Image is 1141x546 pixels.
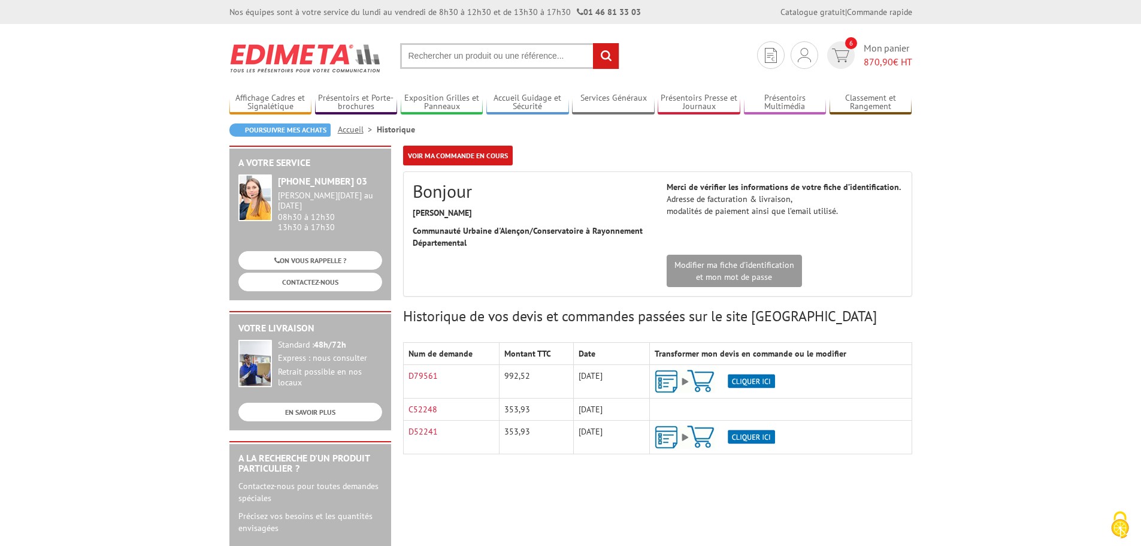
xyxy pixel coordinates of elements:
strong: Merci de vérifier les informations de votre fiche d’identification. [667,182,901,192]
a: Voir ma commande en cours [403,146,513,165]
img: devis rapide [765,48,777,63]
img: ajout-vers-panier.png [655,426,775,449]
span: 6 [845,37,857,49]
h2: Votre livraison [238,323,382,334]
a: Modifier ma fiche d'identificationet mon mot de passe [667,255,802,287]
a: Présentoirs Multimédia [744,93,827,113]
div: Retrait possible en nos locaux [278,367,382,388]
th: Transformer mon devis en commande ou le modifier [650,343,912,365]
a: EN SAVOIR PLUS [238,403,382,421]
div: 08h30 à 12h30 13h30 à 17h30 [278,191,382,232]
a: Catalogue gratuit [780,7,845,17]
p: Contactez-nous pour toutes demandes spéciales [238,480,382,504]
strong: 48h/72h [314,339,346,350]
a: Classement et Rangement [830,93,912,113]
img: widget-livraison.jpg [238,340,272,387]
h2: A la recherche d'un produit particulier ? [238,453,382,474]
h2: Bonjour [413,181,649,201]
span: € HT [864,55,912,69]
button: Cookies (fenêtre modale) [1099,505,1141,546]
a: Commande rapide [847,7,912,17]
div: [PERSON_NAME][DATE] au [DATE] [278,191,382,211]
a: C52248 [408,404,437,415]
span: Mon panier [864,41,912,69]
h3: Historique de vos devis et commandes passées sur le site [GEOGRAPHIC_DATA] [403,309,912,324]
td: [DATE] [573,421,649,454]
a: devis rapide 6 Mon panier 870,90€ HT [824,41,912,69]
th: Montant TTC [500,343,573,365]
td: 353,93 [500,399,573,421]
th: Num de demande [403,343,500,365]
strong: Communauté Urbaine d'Alençon/Conservatoire à Rayonnement Départemental [413,225,643,248]
a: Présentoirs et Porte-brochures [315,93,398,113]
a: D79561 [408,370,438,381]
img: ajout-vers-panier.png [655,370,775,393]
strong: 01 46 81 33 03 [577,7,641,17]
a: Accueil Guidage et Sécurité [486,93,569,113]
img: Cookies (fenêtre modale) [1105,510,1135,540]
a: Poursuivre mes achats [229,123,331,137]
img: devis rapide [832,49,849,62]
a: Présentoirs Presse et Journaux [658,93,740,113]
th: Date [573,343,649,365]
td: [DATE] [573,399,649,421]
div: | [780,6,912,18]
p: Précisez vos besoins et les quantités envisagées [238,510,382,534]
strong: [PHONE_NUMBER] 03 [278,175,367,187]
img: widget-service.jpg [238,174,272,221]
a: Affichage Cadres et Signalétique [229,93,312,113]
img: Edimeta [229,36,382,80]
a: Accueil [338,124,377,135]
p: Adresse de facturation & livraison, modalités de paiement ainsi que l’email utilisé. [667,181,903,217]
li: Historique [377,123,415,135]
input: rechercher [593,43,619,69]
td: [DATE] [573,365,649,399]
img: devis rapide [798,48,811,62]
div: Nos équipes sont à votre service du lundi au vendredi de 8h30 à 12h30 et de 13h30 à 17h30 [229,6,641,18]
a: Exposition Grilles et Panneaux [401,93,483,113]
td: 992,52 [500,365,573,399]
a: Services Généraux [572,93,655,113]
div: Express : nous consulter [278,353,382,364]
a: ON VOUS RAPPELLE ? [238,251,382,270]
a: CONTACTEZ-NOUS [238,273,382,291]
h2: A votre service [238,158,382,168]
input: Rechercher un produit ou une référence... [400,43,619,69]
span: 870,90 [864,56,893,68]
td: 353,93 [500,421,573,454]
a: D52241 [408,426,438,437]
strong: [PERSON_NAME] [413,207,472,218]
div: Standard : [278,340,382,351]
